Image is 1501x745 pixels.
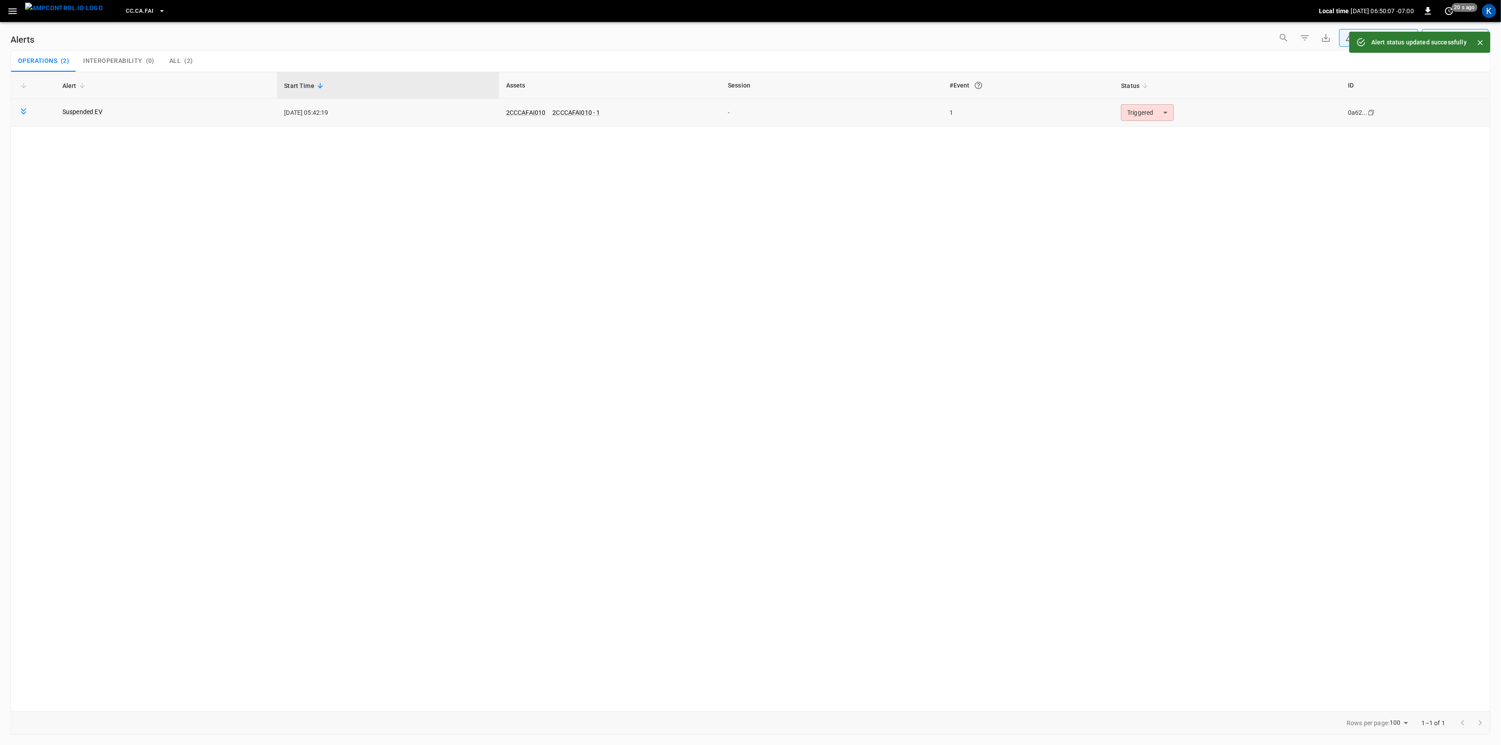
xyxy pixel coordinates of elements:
[721,99,942,127] td: -
[1367,108,1376,117] div: copy
[169,57,181,65] span: All
[11,33,34,47] h6: Alerts
[552,109,600,116] a: 2CCCAFAI010 - 1
[25,3,103,14] img: ampcontrol.io logo
[62,80,88,91] span: Alert
[146,57,154,65] span: ( 0 )
[1347,719,1389,727] p: Rows per page:
[1348,108,1368,117] div: 0a62...
[18,57,57,65] span: Operations
[62,107,102,116] a: Suspended EV
[1442,4,1456,18] button: set refresh interval
[1474,36,1487,49] button: Close
[721,72,942,99] th: Session
[971,77,986,93] button: An event is a single occurrence of an issue. An alert groups related events for the same asset, m...
[943,99,1114,127] td: 1
[126,6,153,16] span: CC.CA.FAI
[83,57,142,65] span: Interoperability
[122,3,168,20] button: CC.CA.FAI
[1319,7,1349,15] p: Local time
[1452,3,1478,12] span: 20 s ago
[1121,80,1151,91] span: Status
[1390,716,1411,729] div: 100
[1351,7,1414,15] p: [DATE] 06:50:07 -07:00
[1482,4,1496,18] div: profile-icon
[61,57,69,65] span: ( 2 )
[1341,72,1490,99] th: ID
[284,80,326,91] span: Start Time
[950,77,1107,93] div: #Event
[506,109,546,116] a: 2CCCAFAI010
[277,99,499,127] td: [DATE] 05:42:19
[499,72,721,99] th: Assets
[1345,33,1404,43] div: Unresolved
[1121,104,1174,121] div: Triggered
[184,57,193,65] span: ( 2 )
[1422,719,1445,727] p: 1–1 of 1
[1438,29,1489,46] div: Last 24 hrs
[1371,34,1467,50] div: Alert status updated successfully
